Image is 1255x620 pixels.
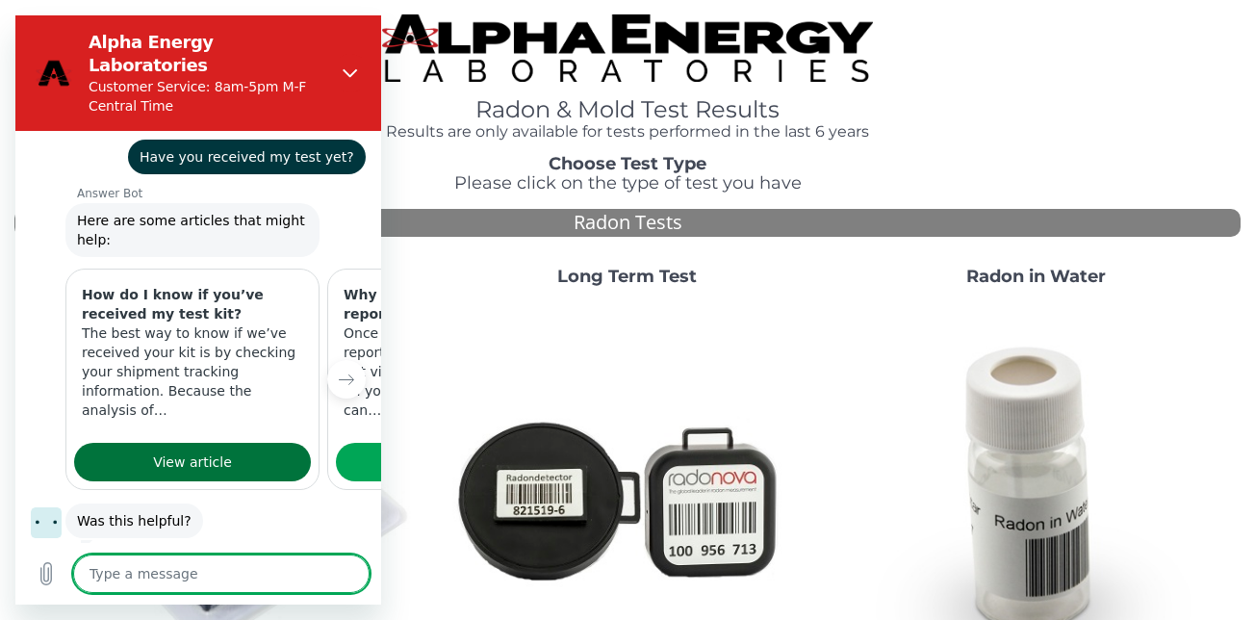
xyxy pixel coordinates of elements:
[557,266,697,287] strong: Long Term Test
[85,525,134,540] p: Just now
[382,14,873,82] img: TightCrop.jpg
[14,209,1241,237] div: Radon Tests
[382,97,873,122] h1: Radon & Mold Test Results
[328,270,550,308] h3: Why haven’t I received my report?
[62,197,294,232] span: Here are some articles that might help:
[138,435,217,458] span: View article
[454,172,802,194] span: Please click on the type of test you have
[312,345,350,383] button: Next item
[73,15,308,62] h2: Alpha Energy Laboratories
[320,427,557,466] a: View article: 'Why haven’t I received my report?'
[62,498,176,513] span: Was this helpful?
[966,266,1106,287] strong: Radon in Water
[549,153,706,174] strong: Choose Test Type
[15,15,381,605] iframe: Messaging window
[382,123,873,141] h4: Results are only available for tests performed in the last 6 years
[316,39,354,77] button: Close
[66,308,288,404] p: The best way to know if we’ve received your kit is by checking your shipment tracking information...
[12,539,50,578] button: Upload file
[73,62,308,100] p: Customer Service: 8am-5pm M-F Central Time
[59,427,295,466] a: View article: 'How do I know if you’ve received my test kit?'
[66,270,288,308] h3: How do I know if you’ve received my test kit?
[328,308,550,404] p: Once testing is complete, a report will immediately be sent out via the method requested on your ...
[62,170,366,186] p: Answer Bot
[124,134,339,149] span: Have you received my test yet?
